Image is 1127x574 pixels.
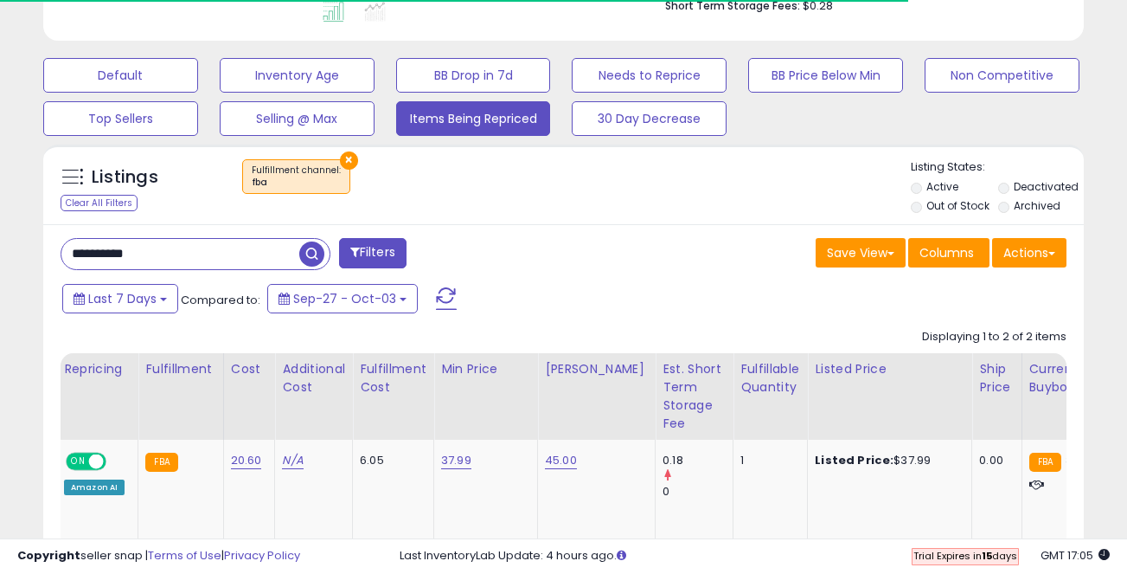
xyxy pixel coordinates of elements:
[740,360,800,397] div: Fulfillable Quantity
[982,549,992,563] b: 15
[252,177,341,189] div: fba
[360,360,426,397] div: Fulfillment Cost
[922,329,1066,345] div: Displaying 1 to 2 of 2 items
[908,238,989,268] button: Columns
[748,58,903,93] button: BB Price Below Min
[62,284,178,313] button: Last 7 Days
[663,484,733,500] div: 0
[815,453,958,468] div: $37.99
[339,238,407,268] button: Filters
[67,455,89,469] span: ON
[441,360,530,378] div: Min Price
[340,152,358,170] button: ×
[282,360,345,397] div: Additional Cost
[1014,198,1060,213] label: Archived
[979,453,1008,468] div: 0.00
[911,159,1084,176] p: Listing States:
[396,101,551,136] button: Items Being Repriced
[231,360,268,378] div: Cost
[145,360,215,378] div: Fulfillment
[43,101,198,136] button: Top Sellers
[740,453,794,468] div: 1
[104,455,131,469] span: OFF
[282,452,303,469] a: N/A
[220,58,375,93] button: Inventory Age
[992,238,1066,268] button: Actions
[61,195,138,211] div: Clear All Filters
[88,290,157,307] span: Last 7 Days
[815,360,964,378] div: Listed Price
[441,452,471,469] a: 37.99
[293,290,396,307] span: Sep-27 - Oct-03
[231,452,262,469] a: 20.60
[979,360,1014,397] div: Ship Price
[148,547,221,564] a: Terms of Use
[913,549,1017,563] span: Trial Expires in days
[267,284,418,313] button: Sep-27 - Oct-03
[92,165,158,190] h5: Listings
[396,58,551,93] button: BB Drop in 7d
[17,547,80,564] strong: Copyright
[360,453,420,468] div: 6.05
[224,547,300,564] a: Privacy Policy
[1014,179,1079,194] label: Deactivated
[64,480,125,495] div: Amazon AI
[925,58,1079,93] button: Non Competitive
[1029,360,1118,397] div: Current Buybox Price
[220,101,375,136] button: Selling @ Max
[572,58,727,93] button: Needs to Reprice
[181,292,260,308] span: Compared to:
[815,452,893,468] b: Listed Price:
[545,360,648,378] div: [PERSON_NAME]
[816,238,906,268] button: Save View
[663,360,726,433] div: Est. Short Term Storage Fee
[17,548,300,564] div: seller snap | |
[663,453,733,468] div: 0.18
[1029,453,1061,472] small: FBA
[545,452,577,469] a: 45.00
[43,58,198,93] button: Default
[64,360,131,378] div: Repricing
[572,101,727,136] button: 30 Day Decrease
[252,164,341,190] span: Fulfillment channel :
[1066,452,1096,468] span: 37.99
[926,198,989,213] label: Out of Stock
[145,453,177,472] small: FBA
[400,548,1110,564] div: Last InventoryLab Update: 4 hours ago.
[1041,547,1110,564] span: 2025-10-12 17:05 GMT
[926,179,958,194] label: Active
[919,244,974,261] span: Columns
